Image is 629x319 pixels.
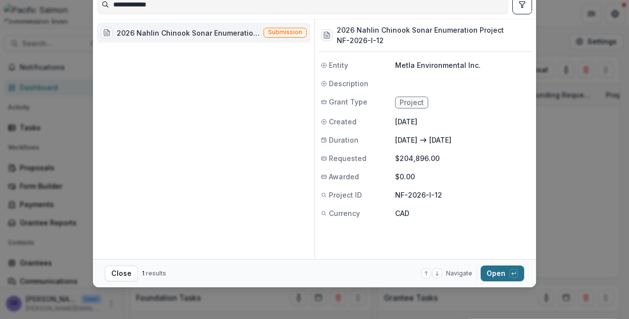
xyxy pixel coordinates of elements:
span: results [146,269,166,277]
p: $204,896.00 [395,153,530,163]
span: Project [400,99,424,107]
span: Requested [329,153,366,163]
span: Submission [268,29,302,36]
span: Duration [329,135,359,145]
button: Open [481,266,524,281]
p: [DATE] [395,135,417,145]
p: [DATE] [395,116,530,127]
p: [DATE] [429,135,451,145]
span: Awarded [329,171,359,182]
span: Entity [329,60,348,70]
span: 1 [142,269,144,277]
h3: NF-2026-I-12 [337,35,504,46]
span: Description [329,78,368,89]
button: Close [105,266,138,281]
p: CAD [395,208,530,218]
span: Project ID [329,190,362,200]
span: Grant Type [329,97,367,107]
h3: 2026 Nahlin Chinook Sonar Enumeration Project [337,25,504,35]
div: 2026 Nahlin Chinook Sonar Enumeration Project [117,28,260,38]
p: NF-2026-I-12 [395,190,530,200]
span: Created [329,116,357,127]
span: Navigate [446,269,472,278]
span: Currency [329,208,360,218]
p: Metla Environmental Inc. [395,60,530,70]
p: $0.00 [395,171,530,182]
